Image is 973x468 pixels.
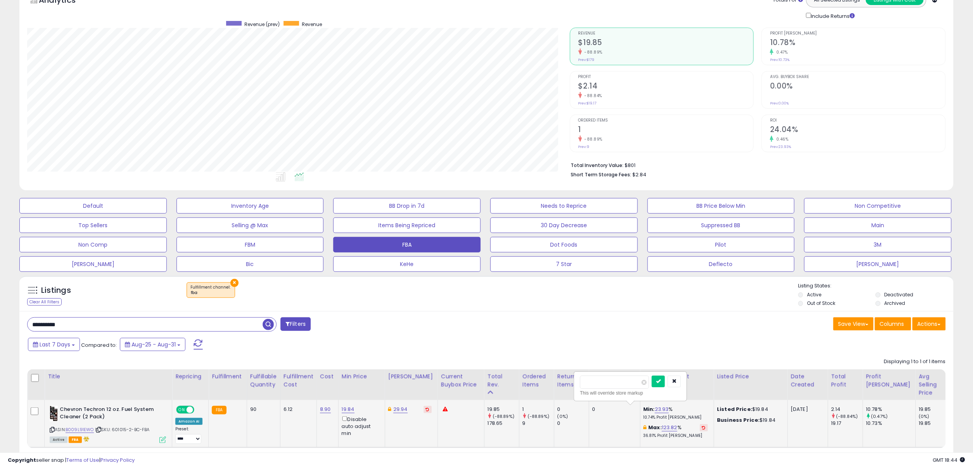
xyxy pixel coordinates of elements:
div: % [644,406,708,420]
p: Listing States: [798,282,954,290]
div: ASIN: [50,406,166,442]
div: Fulfillment Cost [284,372,313,389]
a: 8.90 [320,405,331,413]
div: Fulfillment [212,372,243,381]
div: Title [48,372,169,381]
small: Prev: 10.73% [770,57,789,62]
a: Privacy Policy [100,456,135,464]
small: -88.89% [582,136,603,142]
small: (-88.84%) [836,413,858,419]
div: 90 [250,406,274,413]
span: Avg. Buybox Share [770,75,945,79]
div: 19.85 [919,420,950,427]
label: Active [807,291,821,298]
th: The percentage added to the cost of goods (COGS) that forms the calculator for Min & Max prices. [640,369,714,400]
i: hazardous material [82,436,90,442]
span: Profit [PERSON_NAME] [770,31,945,36]
div: 0 [592,406,634,413]
span: Profit [578,75,754,79]
div: $19.84 [717,406,782,413]
button: Default [19,198,167,214]
span: Revenue [302,21,322,28]
b: Chevron Techron 12 oz. Fuel System Cleaner (2 Pack) [60,406,154,422]
a: 23.93 [655,405,669,413]
button: [PERSON_NAME] [804,256,952,272]
span: 2025-09-8 18:44 GMT [933,456,965,464]
li: $801 [571,160,940,169]
h2: 0.00% [770,82,945,92]
a: 19.84 [342,405,355,413]
small: (0%) [557,413,568,419]
div: [PERSON_NAME] [388,372,435,381]
button: Suppressed BB [648,217,795,233]
small: (-88.89%) [528,413,549,419]
div: Returned Items [557,372,586,389]
small: Prev: $19.17 [578,101,597,106]
div: 0 [557,420,589,427]
button: Non Competitive [804,198,952,214]
a: 123.82 [662,424,677,431]
div: 9 [523,420,554,427]
small: -88.89% [582,49,603,55]
span: $2.84 [633,171,647,178]
button: Main [804,217,952,233]
small: -88.84% [582,93,602,99]
button: Top Sellers [19,217,167,233]
h2: 24.04% [770,125,945,136]
label: Archived [884,300,905,306]
button: Dot Foods [490,237,638,252]
div: Current Buybox Price [441,372,481,389]
b: Business Price: [717,416,760,424]
span: ON [177,407,187,413]
div: [DATE] [791,406,822,413]
small: Prev: 23.93% [770,144,791,149]
span: Aug-25 - Aug-31 [132,341,176,348]
div: Amazon AI [175,418,203,425]
div: fba [191,290,231,296]
div: Preset: [175,426,203,444]
button: Inventory Age [177,198,324,214]
h2: 10.78% [770,38,945,49]
div: Fulfillable Quantity [250,372,277,389]
img: 51I2GiHMgDL._SL40_.jpg [50,406,58,421]
div: $19.84 [717,417,782,424]
span: Revenue [578,31,754,36]
label: Out of Stock [807,300,835,306]
h2: $2.14 [578,82,754,92]
small: (0.47%) [871,413,888,419]
button: × [230,279,239,287]
div: Displaying 1 to 1 of 1 items [884,358,946,365]
div: Min Price [342,372,382,381]
small: Prev: 0.00% [770,101,789,106]
button: Actions [912,317,946,331]
button: BB Drop in 7d [333,198,481,214]
div: Total Rev. [488,372,516,389]
small: (-88.89%) [493,413,514,419]
div: Include Returns [800,11,864,20]
small: 0.46% [774,136,789,142]
h2: 1 [578,125,754,136]
button: Bic [177,256,324,272]
span: Ordered Items [578,118,754,123]
div: 19.85 [919,406,950,413]
button: Non Comp [19,237,167,252]
div: 19.17 [831,420,863,427]
div: 0 [557,406,589,413]
div: Profit [PERSON_NAME] [866,372,912,389]
span: Compared to: [81,341,117,349]
button: 3M [804,237,952,252]
div: Total Profit [831,372,860,389]
button: Selling @ Max [177,217,324,233]
small: Prev: 9 [578,144,590,149]
span: Fulfillment channel : [191,284,231,296]
div: 10.73% [866,420,916,427]
button: 7 Star [490,256,638,272]
div: Date Created [791,372,825,389]
div: 2.14 [831,406,863,413]
div: Repricing [175,372,205,381]
span: OFF [193,407,206,413]
b: Min: [644,405,655,413]
div: Markup on Cost [644,372,711,381]
span: FBA [69,437,82,443]
small: Prev: $179 [578,57,595,62]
